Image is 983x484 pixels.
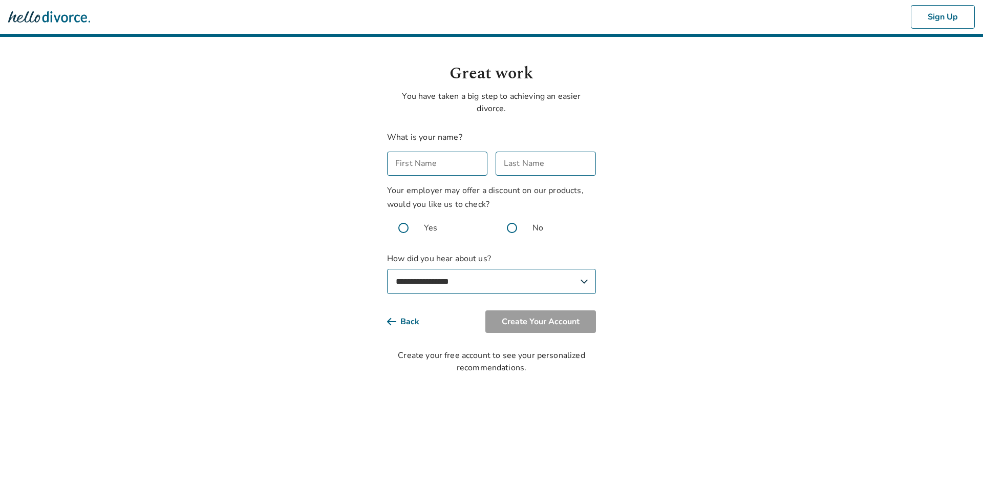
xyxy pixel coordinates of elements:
[387,132,462,143] label: What is your name?
[932,435,983,484] iframe: Chat Widget
[387,252,596,294] label: How did you hear about us?
[8,7,90,27] img: Hello Divorce Logo
[387,349,596,374] div: Create your free account to see your personalized recommendations.
[485,310,596,333] button: Create Your Account
[424,222,437,234] span: Yes
[387,185,584,210] span: Your employer may offer a discount on our products, would you like us to check?
[387,90,596,115] p: You have taken a big step to achieving an easier divorce.
[387,269,596,294] select: How did you hear about us?
[911,5,975,29] button: Sign Up
[532,222,543,234] span: No
[387,310,436,333] button: Back
[387,61,596,86] h1: Great work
